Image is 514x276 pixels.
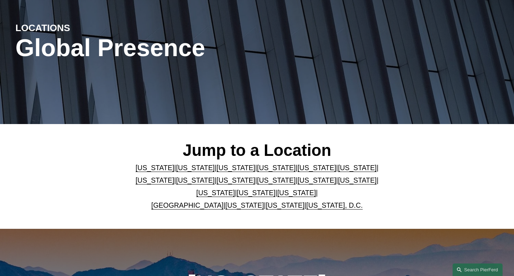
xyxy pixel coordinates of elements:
[176,164,215,172] a: [US_STATE]
[15,22,136,34] h4: LOCATIONS
[15,34,337,62] h1: Global Presence
[217,164,255,172] a: [US_STATE]
[136,164,174,172] a: [US_STATE]
[338,164,377,172] a: [US_STATE]
[151,201,223,209] a: [GEOGRAPHIC_DATA]
[257,176,296,184] a: [US_STATE]
[306,201,363,209] a: [US_STATE], D.C.
[196,189,235,197] a: [US_STATE]
[257,164,296,172] a: [US_STATE]
[266,201,304,209] a: [US_STATE]
[116,162,398,212] p: | | | | | | | | | | | | | | | | | |
[297,176,336,184] a: [US_STATE]
[453,263,503,276] a: Search this site
[217,176,255,184] a: [US_STATE]
[237,189,275,197] a: [US_STATE]
[297,164,336,172] a: [US_STATE]
[338,176,377,184] a: [US_STATE]
[116,141,398,161] h2: Jump to a Location
[277,189,316,197] a: [US_STATE]
[136,176,174,184] a: [US_STATE]
[225,201,264,209] a: [US_STATE]
[176,176,215,184] a: [US_STATE]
